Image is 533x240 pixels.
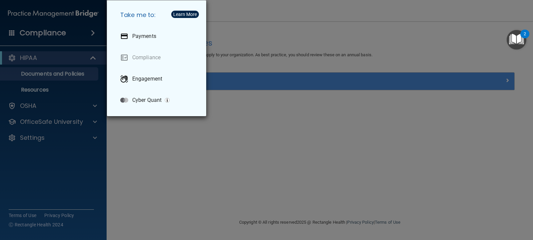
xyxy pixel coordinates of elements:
button: Open Resource Center, 2 new notifications [507,30,526,50]
a: Cyber Quant [115,91,201,110]
div: 2 [524,34,526,43]
p: Payments [132,33,156,40]
button: Learn More [171,11,199,18]
iframe: Drift Widget Chat Controller [418,199,525,226]
a: Compliance [115,48,201,67]
p: Engagement [132,76,162,82]
div: Learn More [173,12,197,17]
p: Cyber Quant [132,97,162,104]
a: Payments [115,27,201,46]
h5: Take me to: [115,6,201,24]
a: Engagement [115,70,201,88]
